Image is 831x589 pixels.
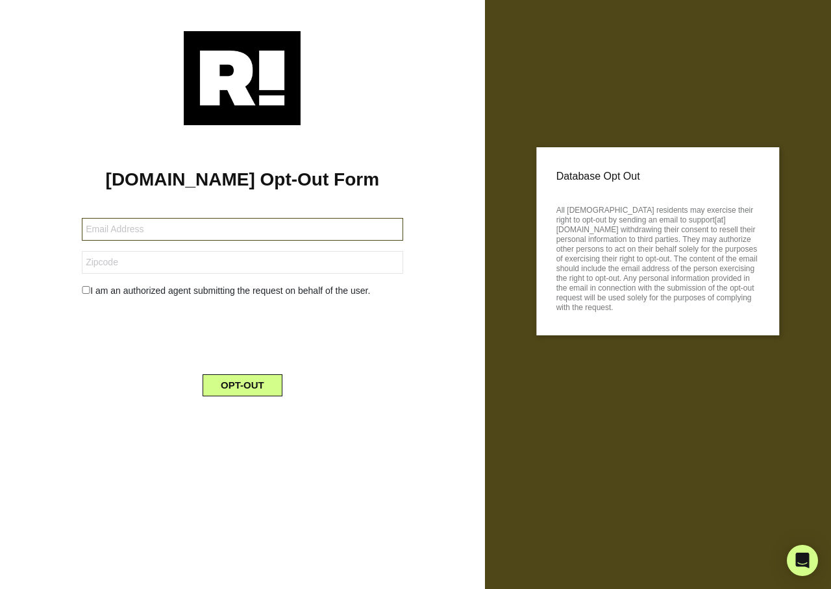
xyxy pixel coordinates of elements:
p: All [DEMOGRAPHIC_DATA] residents may exercise their right to opt-out by sending an email to suppo... [556,202,760,313]
input: Email Address [82,218,403,241]
div: Open Intercom Messenger [787,545,818,576]
div: I am an authorized agent submitting the request on behalf of the user. [72,284,412,298]
p: Database Opt Out [556,167,760,186]
img: Retention.com [184,31,301,125]
button: OPT-OUT [203,374,282,396]
h1: [DOMAIN_NAME] Opt-Out Form [19,169,465,191]
iframe: reCAPTCHA [143,308,341,359]
input: Zipcode [82,251,403,274]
